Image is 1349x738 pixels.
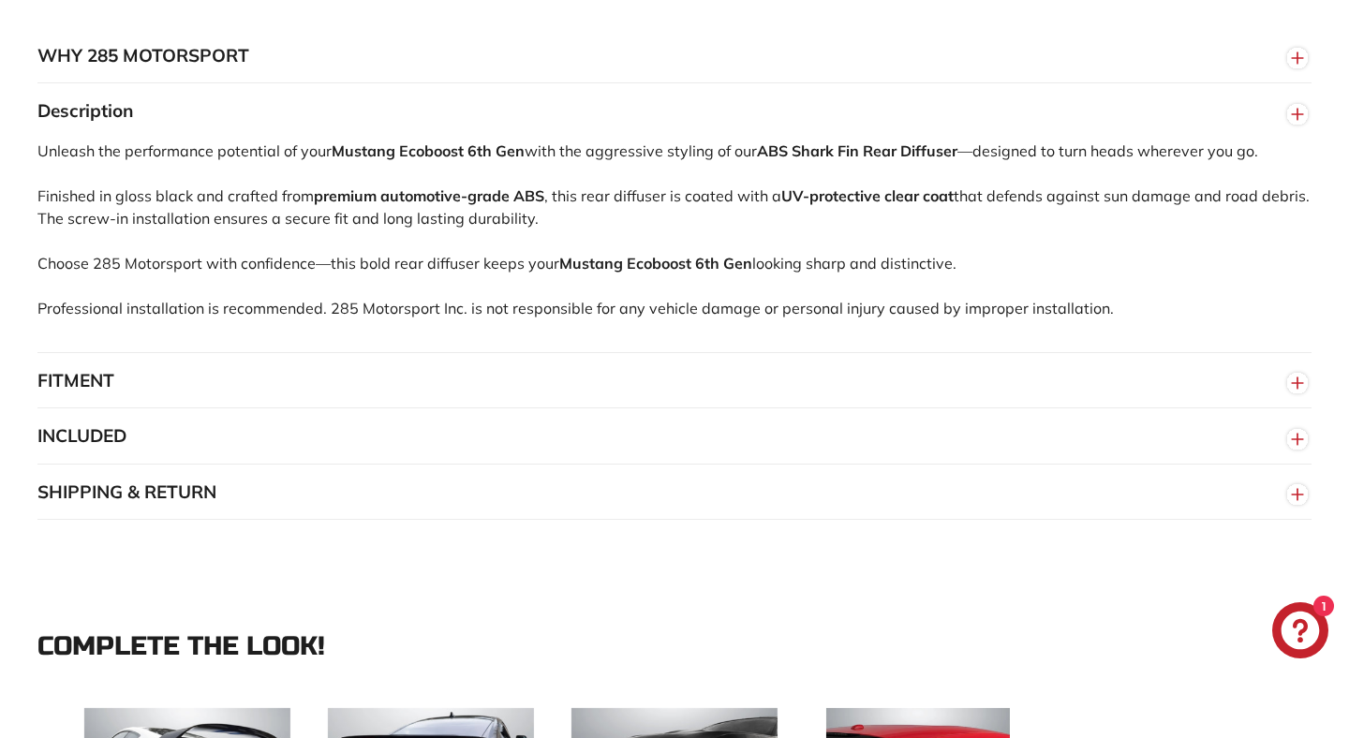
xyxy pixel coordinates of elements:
[314,186,544,205] strong: premium automotive-grade ABS
[559,254,752,273] strong: Mustang Ecoboost 6th Gen
[781,186,954,205] strong: UV-protective clear coat
[37,140,1312,352] div: Unleash the performance potential of your with the aggressive styling of our —designed to turn he...
[332,141,525,160] strong: Mustang Ecoboost 6th Gen
[37,632,1312,661] div: Complete the look!
[37,353,1312,409] button: FITMENT
[37,408,1312,465] button: INCLUDED
[37,28,1312,84] button: WHY 285 MOTORSPORT
[37,83,1312,140] button: Description
[1267,602,1334,663] inbox-online-store-chat: Shopify online store chat
[37,465,1312,521] button: SHIPPING & RETURN
[757,141,957,160] strong: ABS Shark Fin Rear Diffuser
